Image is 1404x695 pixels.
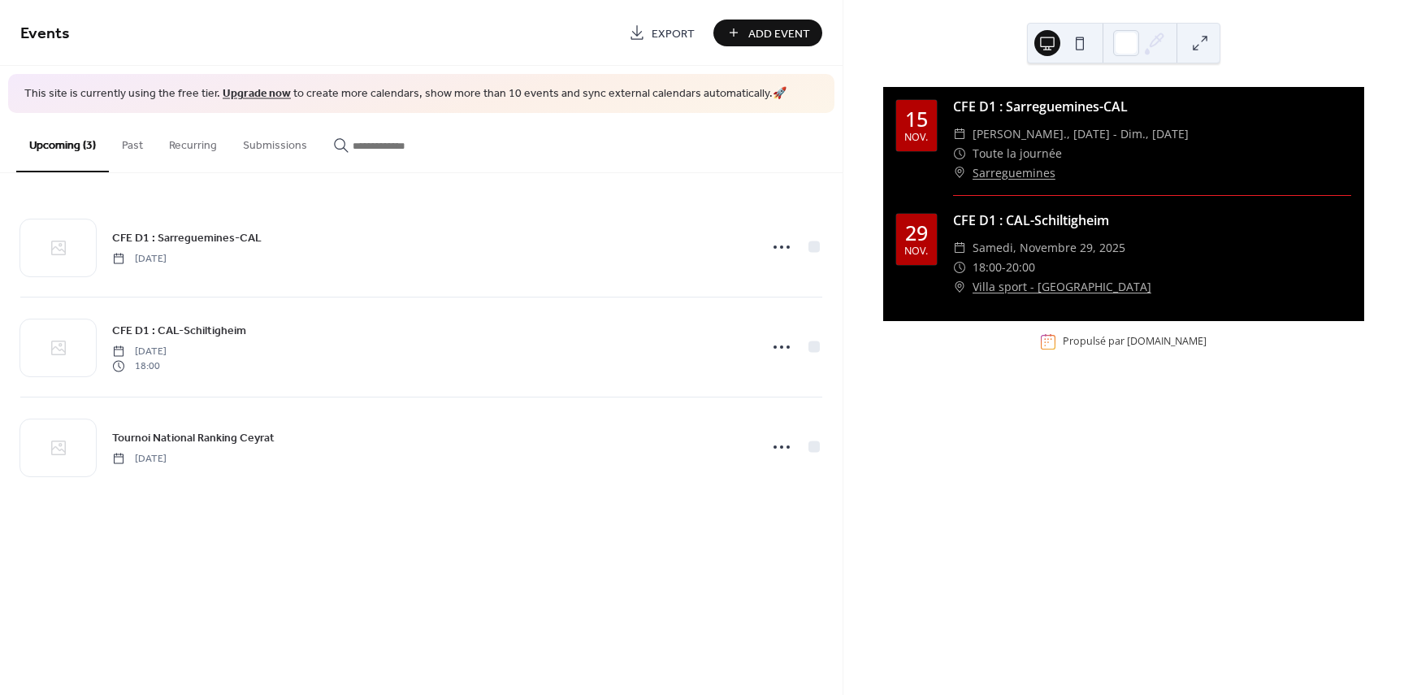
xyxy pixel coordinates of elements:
[1006,258,1035,277] span: 20:00
[905,223,928,243] div: 29
[230,113,320,171] button: Submissions
[20,18,70,50] span: Events
[953,211,1351,230] div: CFE D1 : CAL-Schiltigheim
[652,25,695,42] span: Export
[973,238,1125,258] span: samedi, novembre 29, 2025
[112,428,275,447] a: Tournoi National Ranking Ceyrat
[1002,258,1006,277] span: -
[973,258,1002,277] span: 18:00
[112,321,246,340] a: CFE D1 : CAL-Schiltigheim
[748,25,810,42] span: Add Event
[112,251,167,266] span: [DATE]
[156,113,230,171] button: Recurring
[713,20,822,46] button: Add Event
[905,109,928,129] div: 15
[953,163,966,183] div: ​
[617,20,707,46] a: Export
[953,144,966,163] div: ​
[112,451,167,466] span: [DATE]
[112,344,167,358] span: [DATE]
[24,86,786,102] span: This site is currently using the free tier. to create more calendars, show more than 10 events an...
[1063,335,1207,349] div: Propulsé par
[904,246,928,257] div: nov.
[904,132,928,143] div: nov.
[109,113,156,171] button: Past
[973,277,1151,297] a: Villa sport - [GEOGRAPHIC_DATA]
[112,229,262,246] span: CFE D1 : Sarreguemines-CAL
[16,113,109,172] button: Upcoming (3)
[112,359,167,374] span: 18:00
[1127,335,1207,349] a: [DOMAIN_NAME]
[112,228,262,247] a: CFE D1 : Sarreguemines-CAL
[973,144,1062,163] span: Toute la journée
[223,83,291,105] a: Upgrade now
[973,124,1189,144] span: [PERSON_NAME]., [DATE] - dim., [DATE]
[112,322,246,339] span: CFE D1 : CAL-Schiltigheim
[953,124,966,144] div: ​
[112,429,275,446] span: Tournoi National Ranking Ceyrat
[953,238,966,258] div: ​
[973,163,1055,183] a: Sarreguemines
[953,277,966,297] div: ​
[953,97,1351,116] div: CFE D1 : Sarreguemines-CAL
[953,258,966,277] div: ​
